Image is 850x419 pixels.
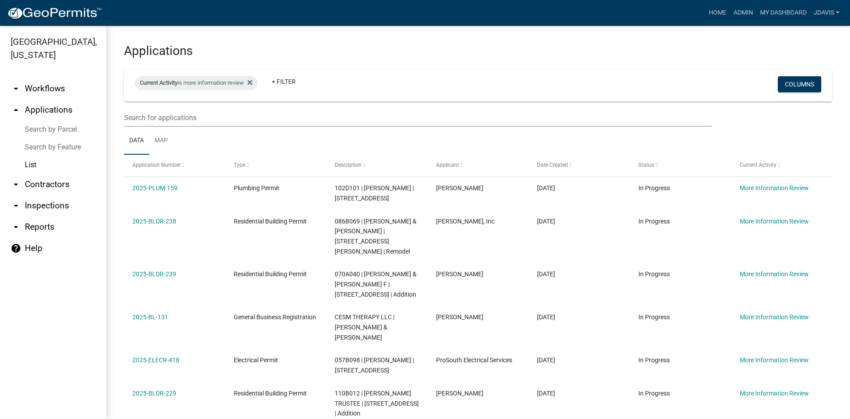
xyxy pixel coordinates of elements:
datatable-header-cell: Current Activity [731,155,832,176]
span: Date Created [537,162,568,168]
datatable-header-cell: Type [225,155,327,176]
span: In Progress [638,270,670,278]
span: Cynthia Martin [436,313,483,321]
span: 086B069 | GUNNINGHAM BRIAN & TERRI | 132 SPURGEON DR | Remodel [335,218,417,255]
a: 2025-BL-131 [132,313,168,321]
span: General Business Registration [234,313,316,321]
a: More Information Review [740,390,809,397]
i: help [11,243,21,254]
a: Admin [730,4,757,21]
a: Map [149,127,173,155]
h3: Applications [124,43,832,59]
span: Application Number [132,162,181,168]
span: In Progress [638,390,670,397]
span: Applicant [436,162,459,168]
span: 057B098 | HAYES CRAIG | 187 BEAR CREEK RD [335,356,414,374]
datatable-header-cell: Status [630,155,731,176]
span: 07/22/2025 [537,390,555,397]
div: is more information review [135,76,258,90]
span: Residential Building Permit [234,270,307,278]
span: 110B012 | VANCE WILLIAM W TRUSTEE | 165 PINEWOOD DR | Addition [335,390,419,417]
a: jdavis [810,4,843,21]
span: BL Bennett, Inc [436,218,495,225]
datatable-header-cell: Applicant [428,155,529,176]
i: arrow_drop_up [11,105,21,115]
i: arrow_drop_down [11,179,21,190]
span: Plumbing Permit [234,184,279,192]
input: Search for applications [124,109,712,127]
span: 08/06/2025 [537,218,555,225]
span: Allisha T Blair [436,184,483,192]
span: 08/05/2025 [537,313,555,321]
span: In Progress [638,218,670,225]
i: arrow_drop_down [11,200,21,211]
span: ProSouth Electrical Services [436,356,512,364]
i: arrow_drop_down [11,83,21,94]
a: 2025-BLDR-239 [132,270,176,278]
a: More Information Review [740,184,809,192]
span: 102D101 | Jonathan Allen | 1027 LAKE OCONEE PKWY Suite 900 [335,184,414,202]
datatable-header-cell: Description [326,155,428,176]
a: Data [124,127,149,155]
i: arrow_drop_down [11,222,21,232]
span: Current Activity [740,162,777,168]
span: 08/04/2025 [537,356,555,364]
span: Residential Building Permit [234,218,307,225]
a: Home [705,4,730,21]
button: Columns [778,76,821,92]
span: Electrical Permit [234,356,278,364]
span: 08/06/2025 [537,184,555,192]
span: Status [638,162,654,168]
span: Current Activity [140,79,178,86]
a: More Information Review [740,313,809,321]
datatable-header-cell: Application Number [124,155,225,176]
a: 2025-BLDR-229 [132,390,176,397]
span: 070A040 | THOMPSON DEBORAH J & STANDISH F | 172 HICKORY POINT DR | Addition [335,270,417,298]
span: CESM THERAPY LLC | MARTIN CYNTHIA S & JOHN K [335,313,394,341]
a: + Filter [265,74,303,90]
datatable-header-cell: Date Created [529,155,630,176]
a: More Information Review [740,270,809,278]
a: My Dashboard [757,4,810,21]
span: 08/05/2025 [537,270,555,278]
span: In Progress [638,184,670,192]
a: 2025-PLUM-159 [132,184,178,192]
a: More Information Review [740,356,809,364]
span: In Progress [638,356,670,364]
a: 2025-BLDR-238 [132,218,176,225]
span: Deborah J. Thompson [436,270,483,278]
span: Kip Prange [436,390,483,397]
span: In Progress [638,313,670,321]
a: More Information Review [740,218,809,225]
span: Residential Building Permit [234,390,307,397]
span: Description [335,162,362,168]
span: Type [234,162,245,168]
a: 2025-ELECR-418 [132,356,179,364]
